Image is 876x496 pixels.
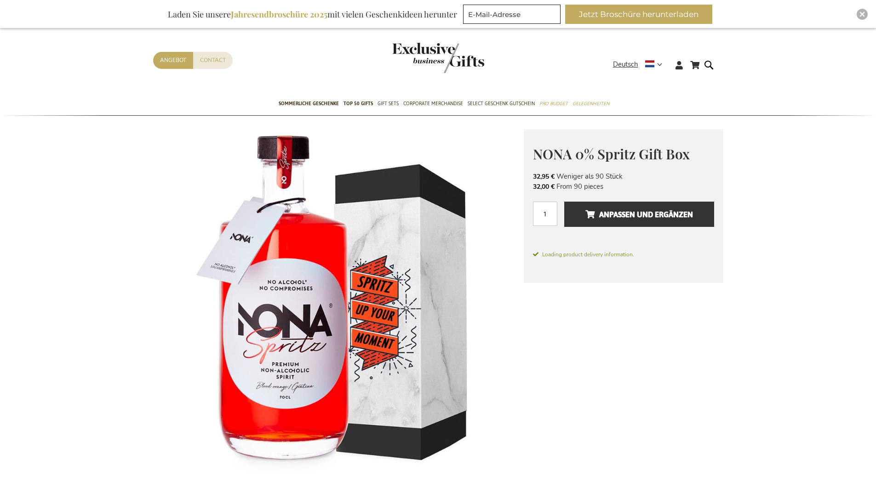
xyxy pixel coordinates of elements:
[463,5,561,24] input: E-Mail-Adresse
[344,93,373,116] a: TOP 50 Gifts
[533,145,690,163] span: NONA 0% Spritz Gift Box
[573,99,609,108] span: Gelegenheiten
[468,99,535,108] span: Select Geschenk Gutschein
[403,99,463,108] span: Corporate Merchandise
[392,43,484,73] img: Exclusive Business gifts logo
[463,5,563,27] form: marketing offers and promotions
[539,93,568,116] a: Pro Budget
[613,59,668,70] div: Deutsch
[573,93,609,116] a: Gelegenheiten
[564,202,714,227] button: Anpassen und ergänzen
[392,43,438,73] a: store logo
[533,181,714,192] li: From 90 pieces
[193,52,233,69] a: Contact
[231,9,327,20] b: Jahresendbroschüre 2025
[533,250,714,259] span: Loading product delivery information.
[279,93,339,116] a: Sommerliche geschenke
[378,93,399,116] a: Gift Sets
[539,99,568,108] span: Pro Budget
[164,5,461,24] div: Laden Sie unsere mit vielen Geschenkideen herunter
[153,52,193,69] a: Angebot
[857,9,868,20] div: Close
[533,202,557,226] input: Menge
[533,182,555,191] span: 32,00 €
[585,207,693,222] span: Anpassen und ergänzen
[344,99,373,108] span: TOP 50 Gifts
[533,172,555,181] span: 32,95 €
[378,99,399,108] span: Gift Sets
[613,59,638,70] span: Deutsch
[859,11,865,17] img: Close
[533,171,714,181] li: Weniger als 90 Stück
[468,93,535,116] a: Select Geschenk Gutschein
[279,99,339,108] span: Sommerliche geschenke
[565,5,712,24] button: Jetzt Broschüre herunterladen
[403,93,463,116] a: Corporate Merchandise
